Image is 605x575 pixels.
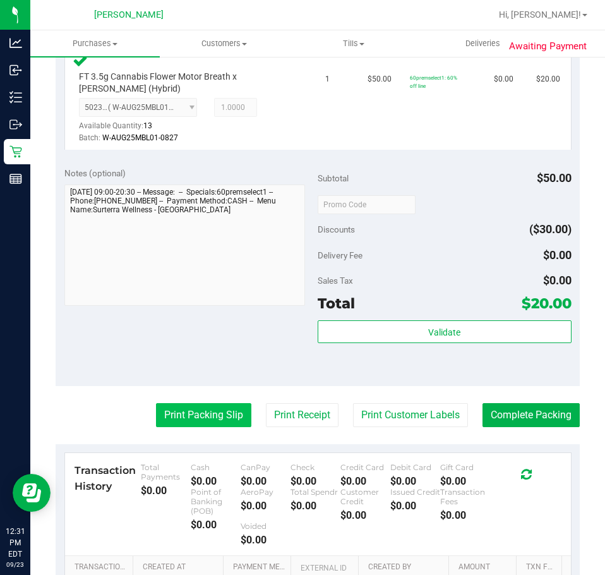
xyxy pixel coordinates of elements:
inline-svg: Analytics [9,37,22,49]
inline-svg: Reports [9,172,22,185]
div: Available Quantity: [79,117,204,142]
div: $0.00 [291,475,340,487]
span: Tills [290,38,418,49]
a: Transaction ID [75,562,128,572]
div: AeroPay [241,487,291,497]
span: 60premselect1: 60% off line [410,75,457,89]
span: Notes (optional) [64,168,126,178]
span: Batch: [79,133,100,142]
div: Transaction Fees [440,487,490,506]
span: Total [318,294,355,312]
iframe: Resource center [13,474,51,512]
button: Print Packing Slip [156,403,251,427]
span: Deliveries [448,38,517,49]
div: $0.00 [340,509,390,521]
span: 1 [325,73,330,85]
div: Debit Card [390,463,440,472]
div: $0.00 [141,485,191,497]
div: $0.00 [241,534,291,546]
span: [PERSON_NAME] [94,9,164,20]
a: Amount [458,562,512,572]
span: $0.00 [543,248,572,262]
a: Txn Fee [526,562,556,572]
div: $0.00 [191,475,241,487]
span: $20.00 [522,294,572,312]
button: Complete Packing [482,403,580,427]
span: W-AUG25MBL01-0827 [102,133,178,142]
inline-svg: Inbound [9,64,22,76]
span: Sales Tax [318,275,353,286]
span: $0.00 [494,73,513,85]
span: Hi, [PERSON_NAME]! [499,9,581,20]
button: Validate [318,320,572,343]
a: Customers [160,30,289,57]
div: $0.00 [191,519,241,531]
span: $0.00 [543,274,572,287]
span: Awaiting Payment [509,39,587,54]
div: Check [291,463,340,472]
div: Total Payments [141,463,191,481]
inline-svg: Outbound [9,118,22,131]
a: Tills [289,30,419,57]
input: Promo Code [318,195,416,214]
span: Purchases [30,38,160,49]
a: Deliveries [418,30,548,57]
inline-svg: Retail [9,145,22,158]
span: Discounts [318,218,355,241]
div: Issued Credit [390,487,440,497]
div: Point of Banking (POB) [191,487,241,516]
span: Subtotal [318,173,349,183]
span: Delivery Fee [318,250,362,260]
div: $0.00 [291,500,340,512]
span: ($30.00) [529,222,572,236]
div: Customer Credit [340,487,390,506]
div: CanPay [241,463,291,472]
div: Gift Card [440,463,490,472]
span: $20.00 [536,73,560,85]
div: $0.00 [440,475,490,487]
div: Total Spendr [291,487,340,497]
div: $0.00 [390,500,440,512]
p: 09/23 [6,560,25,569]
div: $0.00 [390,475,440,487]
span: Validate [428,327,460,337]
div: Voided [241,521,291,531]
a: Created At [143,562,218,572]
div: $0.00 [241,475,291,487]
span: FT 3.5g Cannabis Flower Motor Breath x [PERSON_NAME] (Hybrid) [79,71,293,95]
div: $0.00 [340,475,390,487]
span: Customers [160,38,289,49]
a: Payment Method [233,562,286,572]
span: $50.00 [537,171,572,185]
span: $50.00 [368,73,392,85]
a: Created By [368,562,443,572]
div: $0.00 [241,500,291,512]
div: Credit Card [340,463,390,472]
div: Cash [191,463,241,472]
p: 12:31 PM EDT [6,526,25,560]
button: Print Customer Labels [353,403,468,427]
inline-svg: Inventory [9,91,22,104]
div: $0.00 [440,509,490,521]
span: 13 [143,121,152,130]
a: Purchases [30,30,160,57]
button: Print Receipt [266,403,338,427]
